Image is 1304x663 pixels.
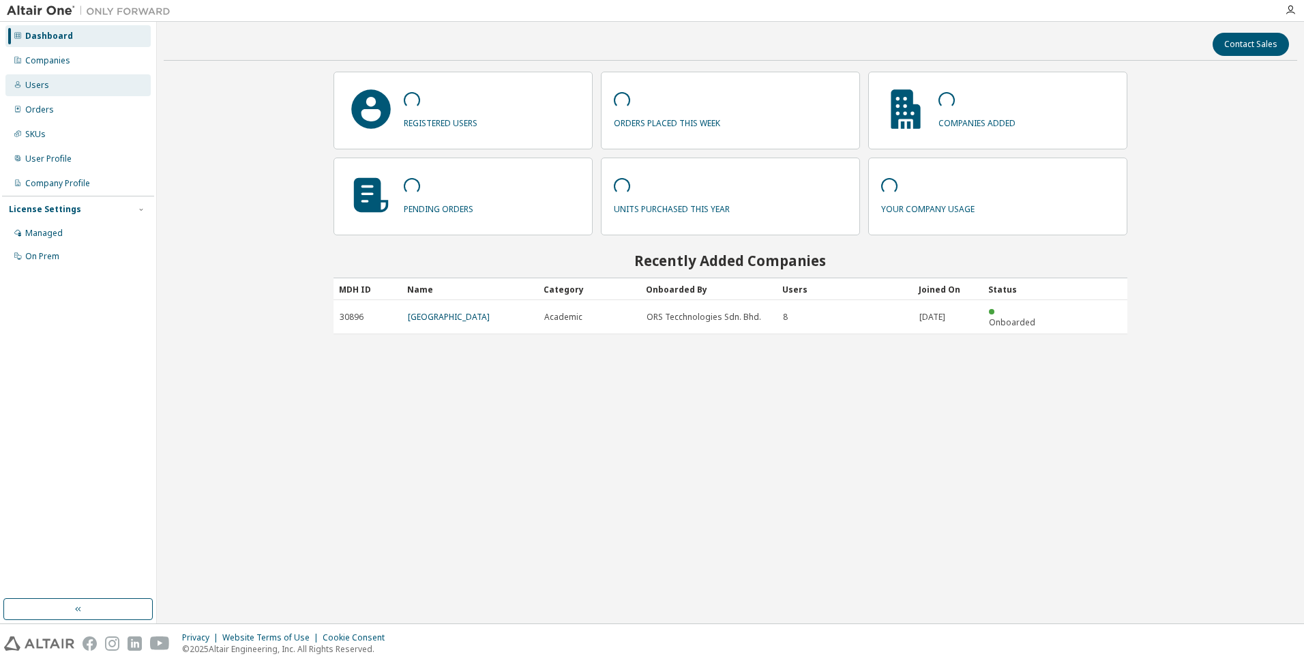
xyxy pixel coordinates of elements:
[404,113,477,129] p: registered users
[25,153,72,164] div: User Profile
[919,278,977,300] div: Joined On
[782,278,908,300] div: Users
[938,113,1016,129] p: companies added
[105,636,119,651] img: instagram.svg
[646,278,771,300] div: Onboarded By
[614,113,720,129] p: orders placed this week
[919,312,945,323] span: [DATE]
[407,278,533,300] div: Name
[340,312,364,323] span: 30896
[4,636,74,651] img: altair_logo.svg
[1213,33,1289,56] button: Contact Sales
[339,278,396,300] div: MDH ID
[222,632,323,643] div: Website Terms of Use
[404,199,473,215] p: pending orders
[25,129,46,140] div: SKUs
[182,632,222,643] div: Privacy
[9,204,81,215] div: License Settings
[783,312,788,323] span: 8
[323,632,393,643] div: Cookie Consent
[25,31,73,42] div: Dashboard
[25,104,54,115] div: Orders
[544,278,635,300] div: Category
[7,4,177,18] img: Altair One
[614,199,730,215] p: units purchased this year
[989,316,1035,328] span: Onboarded
[334,252,1127,269] h2: Recently Added Companies
[83,636,97,651] img: facebook.svg
[25,80,49,91] div: Users
[988,278,1046,300] div: Status
[25,178,90,189] div: Company Profile
[25,251,59,262] div: On Prem
[128,636,142,651] img: linkedin.svg
[25,228,63,239] div: Managed
[182,643,393,655] p: © 2025 Altair Engineering, Inc. All Rights Reserved.
[544,312,582,323] span: Academic
[647,312,761,323] span: ORS Tecchnologies Sdn. Bhd.
[408,311,490,323] a: [GEOGRAPHIC_DATA]
[150,636,170,651] img: youtube.svg
[881,199,975,215] p: your company usage
[25,55,70,66] div: Companies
